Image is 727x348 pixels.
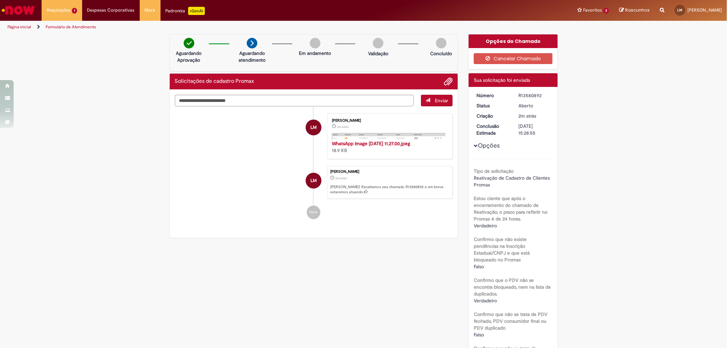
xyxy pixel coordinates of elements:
b: Tipo de solicitação [474,168,514,174]
img: check-circle-green.png [184,38,194,48]
span: 2 [603,8,609,14]
div: [DATE] 15:28:55 [518,123,550,136]
p: Aguardando Aprovação [172,50,206,63]
span: Sua solicitação foi enviada [474,77,530,83]
b: Estou ciente que após o encerramento do chamado de Reativação, o prazo para refletir no Promax é ... [474,195,547,222]
span: Favoritos [583,7,602,14]
span: 3m atrás [337,125,349,129]
a: Página inicial [7,24,31,30]
span: Falso [474,263,484,270]
time: 30/09/2025 11:28:30 [337,125,349,129]
dt: Conclusão Estimada [471,123,513,136]
span: 2m atrás [518,113,536,119]
span: 1 [72,8,77,14]
div: Lucas Machado [306,173,321,188]
span: Reativação de Cadastro de Clientes Promax [474,175,551,188]
div: Aberto [518,102,550,109]
div: Lucas Machado [306,120,321,135]
a: WhatsApp Image [DATE] 11.27.00.jpeg [332,140,410,147]
span: Despesas Corporativas [87,7,135,14]
span: Requisições [47,7,71,14]
span: Verdadeiro [474,298,497,304]
span: Verdadeiro [474,223,497,229]
dt: Criação [471,112,513,119]
img: img-circle-grey.png [310,38,320,48]
ul: Trilhas de página [5,21,480,33]
img: arrow-next.png [247,38,257,48]
textarea: Digite sua mensagem aqui... [175,95,414,106]
span: Rascunhos [625,7,650,13]
a: Formulário de Atendimento [46,24,96,30]
img: ServiceNow [1,3,36,17]
p: +GenAi [188,7,205,15]
button: Cancelar Chamado [474,53,552,64]
div: 30/09/2025 11:28:46 [518,112,550,119]
ul: Histórico de tíquete [175,106,453,226]
span: [PERSON_NAME] [687,7,722,13]
img: img-circle-grey.png [436,38,446,48]
p: Em andamento [299,50,331,57]
b: Confirmo que o PDV não se encontra bloqueado, nem na lista de duplicados. [474,277,551,297]
p: Aguardando atendimento [236,50,269,63]
div: Padroniza [166,7,205,15]
time: 30/09/2025 11:28:46 [518,113,536,119]
b: Confirmo que não se trata de PDV fechado, PDV consumidor final ou PDV duplicado [474,311,547,331]
dt: Número [471,92,513,99]
div: [PERSON_NAME] [330,170,449,174]
span: LM [311,119,317,136]
img: img-circle-grey.png [373,38,383,48]
dt: Status [471,102,513,109]
span: Falso [474,332,484,338]
span: 2m atrás [335,176,347,180]
span: LM [678,8,683,12]
p: [PERSON_NAME]! Recebemos seu chamado R13580892 e em breve estaremos atuando. [330,184,449,195]
button: Adicionar anexos [444,77,453,86]
button: Enviar [421,95,453,106]
p: Concluído [430,50,452,57]
span: Enviar [435,97,448,104]
div: Opções do Chamado [469,34,558,48]
span: More [145,7,155,14]
div: [PERSON_NAME] [332,119,445,123]
a: Rascunhos [619,7,650,14]
div: 18.9 KB [332,140,445,154]
b: Confirmo que não existe pendências na Inscrição Estadual/CNPJ e que está bloqueado no Promax [474,236,530,263]
time: 30/09/2025 11:28:46 [335,176,347,180]
h2: Solicitações de cadastro Promax Histórico de tíquete [175,78,254,85]
span: LM [311,172,317,189]
li: Lucas Machado [175,166,453,199]
div: R13580892 [518,92,550,99]
p: Validação [368,50,388,57]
